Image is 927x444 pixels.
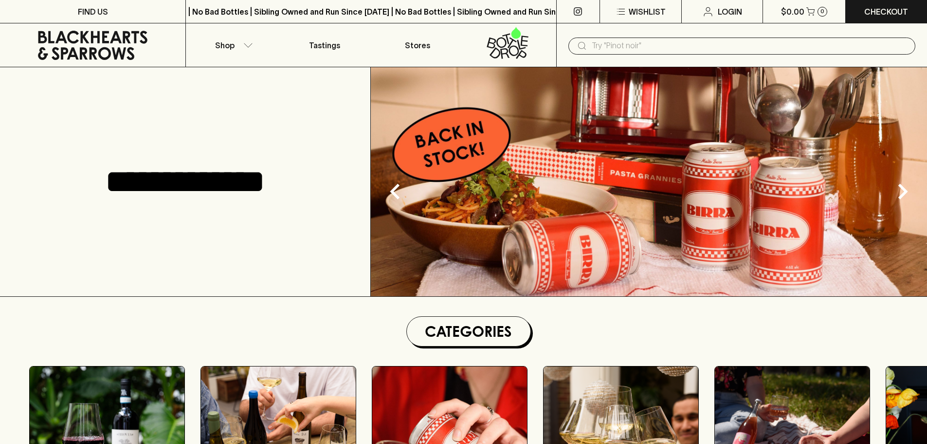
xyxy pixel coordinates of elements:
[411,321,527,342] h1: Categories
[376,172,415,211] button: Previous
[718,6,742,18] p: Login
[278,23,371,67] a: Tastings
[592,38,908,54] input: Try "Pinot noir"
[629,6,666,18] p: Wishlist
[405,39,430,51] p: Stores
[820,9,824,14] p: 0
[186,23,278,67] button: Shop
[371,23,464,67] a: Stores
[371,67,927,296] img: optimise
[309,39,340,51] p: Tastings
[883,172,922,211] button: Next
[864,6,908,18] p: Checkout
[78,6,108,18] p: FIND US
[215,39,235,51] p: Shop
[781,6,804,18] p: $0.00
